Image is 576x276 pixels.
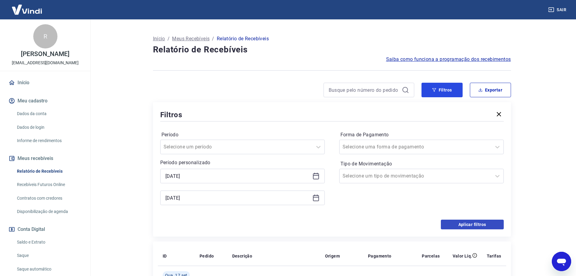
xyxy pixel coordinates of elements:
p: Período personalizado [160,159,325,166]
input: Data final [165,193,310,202]
h5: Filtros [160,110,183,120]
a: Início [153,35,165,42]
p: Descrição [232,253,252,259]
iframe: Botão para abrir a janela de mensagens [552,252,571,271]
label: Tipo de Movimentação [340,160,503,168]
label: Forma de Pagamento [340,131,503,138]
input: Data inicial [165,171,310,181]
a: Dados de login [15,121,83,134]
p: [PERSON_NAME] [21,51,69,57]
p: Pedido [200,253,214,259]
h4: Relatório de Recebíveis [153,44,511,56]
button: Aplicar filtros [441,220,504,229]
button: Meus recebíveis [7,152,83,165]
p: Origem [325,253,340,259]
p: / [212,35,214,42]
a: Contratos com credores [15,192,83,205]
input: Busque pelo número do pedido [329,85,399,95]
p: / [168,35,170,42]
a: Saque [15,249,83,262]
p: Parcelas [422,253,440,259]
img: Vindi [7,0,47,19]
a: Início [7,76,83,89]
a: Meus Recebíveis [172,35,210,42]
p: Pagamento [368,253,392,259]
a: Saiba como funciona a programação dos recebimentos [386,56,511,63]
button: Meu cadastro [7,94,83,108]
a: Saque automático [15,263,83,275]
a: Saldo e Extrato [15,236,83,248]
a: Disponibilização de agenda [15,205,83,218]
p: [EMAIL_ADDRESS][DOMAIN_NAME] [12,60,79,66]
button: Exportar [470,83,511,97]
a: Recebíveis Futuros Online [15,178,83,191]
div: R [33,24,57,48]
button: Conta Digital [7,223,83,236]
a: Informe de rendimentos [15,135,83,147]
p: Relatório de Recebíveis [217,35,269,42]
a: Dados da conta [15,108,83,120]
a: Relatório de Recebíveis [15,165,83,178]
p: ID [163,253,167,259]
p: Tarifas [487,253,501,259]
p: Valor Líq. [453,253,472,259]
button: Filtros [421,83,463,97]
label: Período [161,131,324,138]
button: Sair [547,4,569,15]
